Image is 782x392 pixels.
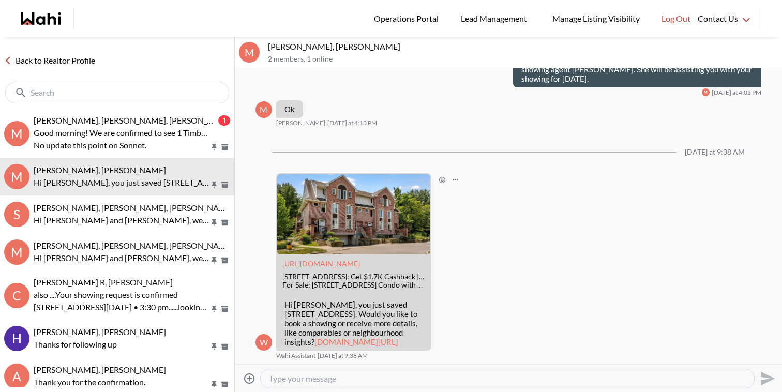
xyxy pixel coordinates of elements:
[34,214,209,227] p: Hi [PERSON_NAME] and [PERSON_NAME], we hope you enjoyed your showings! Did the properties meet yo...
[219,380,230,389] button: Archive
[276,352,315,360] span: Wahi Assistant
[255,101,272,118] div: M
[4,164,29,189] div: M
[209,180,219,189] button: Pin
[702,88,710,96] div: M
[755,367,778,390] button: Send
[209,305,219,313] button: Pin
[34,252,209,264] p: Hi [PERSON_NAME] and [PERSON_NAME], we hope you enjoyed your showings! Did the properties meet yo...
[34,115,234,125] span: [PERSON_NAME], [PERSON_NAME], [PERSON_NAME]
[34,176,209,189] p: Hi [PERSON_NAME], you just saved [STREET_ADDRESS]. Would you like to book a showing or receive mo...
[374,12,442,25] span: Operations Portal
[219,305,230,313] button: Archive
[549,12,643,25] span: Manage Listing Visibility
[34,203,234,213] span: [PERSON_NAME], [PERSON_NAME], [PERSON_NAME]
[268,55,778,64] p: 2 members , 1 online
[34,127,209,139] p: Good morning! We are confirmed to see 1 Timberview #4 [DATE] at 1:30pm.
[4,239,29,265] div: M
[318,352,368,360] time: 2025-08-29T13:38:51.649Z
[219,143,230,152] button: Archive
[239,42,260,63] div: M
[661,12,690,25] span: Log Out
[282,281,425,290] div: For Sale: [STREET_ADDRESS] Condo with $1.7K Cashback through Wahi Cashback. View 43 photos, locat...
[4,364,29,389] div: a
[34,365,166,374] span: [PERSON_NAME], [PERSON_NAME]
[209,218,219,227] button: Pin
[521,55,753,83] p: - You will see another chat created with your showing agent [PERSON_NAME]. She will be assisting ...
[219,342,230,351] button: Archive
[4,283,29,308] div: c
[4,202,29,227] div: S
[314,337,398,346] a: [DOMAIN_NAME][URL]
[4,121,29,146] div: M
[284,300,423,346] p: Hi [PERSON_NAME], you just saved [STREET_ADDRESS]. Would you like to book a showing or receive mo...
[209,143,219,152] button: Pin
[219,180,230,189] button: Archive
[219,218,230,227] button: Archive
[435,173,449,187] button: Open Reaction Selector
[218,115,230,126] div: 1
[277,174,430,254] img: 1 Timberview Way #4, Nepean, ON: Get $1.7K Cashback | Wahi
[209,380,219,389] button: Pin
[282,273,425,281] div: [STREET_ADDRESS]: Get $1.7K Cashback | Wahi
[449,173,462,187] button: Open Message Actions Menu
[209,256,219,265] button: Pin
[276,119,325,127] span: [PERSON_NAME]
[34,376,209,388] p: Thank you for the confirmation.
[34,165,166,175] span: [PERSON_NAME], [PERSON_NAME]
[255,334,272,351] div: W
[268,41,778,52] p: [PERSON_NAME], [PERSON_NAME]
[4,326,29,351] div: Hema Alageson, Faraz
[34,338,209,351] p: Thanks for following up
[461,12,531,25] span: Lead Management
[34,301,209,313] p: [STREET_ADDRESS][DATE] • 3:30 pm......looking forward to show you these units.....see you then......
[219,256,230,265] button: Archive
[21,12,61,25] a: Wahi homepage
[712,88,761,97] time: 2025-08-28T20:02:16.721Z
[34,139,209,152] p: No update this point on Sonnet.
[34,240,234,250] span: [PERSON_NAME], [PERSON_NAME], [PERSON_NAME]
[282,259,360,268] a: Attachment
[34,277,173,287] span: [PERSON_NAME] R, [PERSON_NAME]
[31,87,206,98] input: Search
[269,373,746,384] textarea: Type your message
[327,119,377,127] time: 2025-08-28T20:13:46.999Z
[685,148,745,157] div: [DATE] at 9:38 AM
[4,326,29,351] img: H
[284,104,295,114] p: Ok
[34,327,166,337] span: [PERSON_NAME], [PERSON_NAME]
[34,289,209,301] p: also ....Your showing request is confirmed
[209,342,219,351] button: Pin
